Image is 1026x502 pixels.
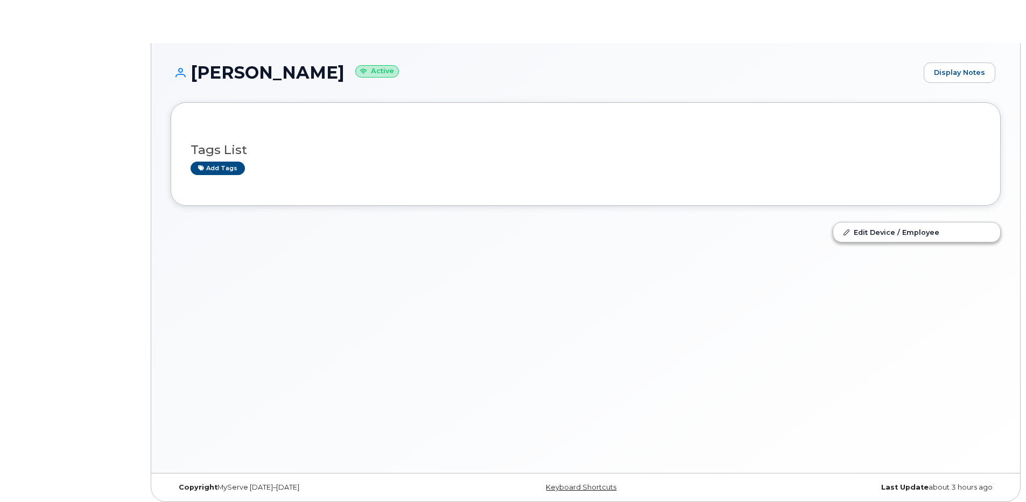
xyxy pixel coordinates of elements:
h3: Tags List [191,143,981,157]
a: Edit Device / Employee [833,222,1000,242]
a: Display Notes [924,62,995,83]
strong: Last Update [881,483,929,491]
div: about 3 hours ago [724,483,1001,492]
a: Add tags [191,162,245,175]
div: MyServe [DATE]–[DATE] [171,483,447,492]
a: Keyboard Shortcuts [546,483,616,491]
small: Active [355,65,399,78]
h1: [PERSON_NAME] [171,63,918,82]
strong: Copyright [179,483,217,491]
